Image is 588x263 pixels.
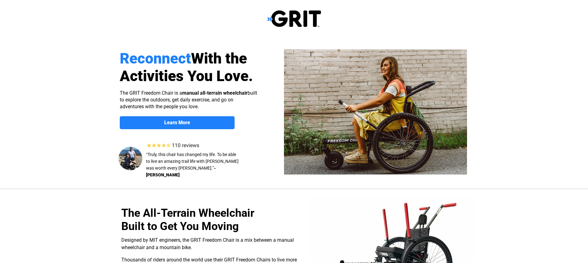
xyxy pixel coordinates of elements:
span: Designed by MIT engineers, the GRIT Freedom Chair is a mix between a manual wheelchair and a moun... [121,237,294,250]
span: The GRIT Freedom Chair is a built to explore the outdoors, get daily exercise, and go on adventur... [120,90,257,109]
span: Activities You Love. [120,67,253,85]
strong: manual all-terrain wheelchair [182,90,248,96]
a: Learn More [120,116,235,129]
span: With the [191,50,247,67]
strong: Learn More [164,120,190,125]
span: Reconnect [120,50,191,67]
span: The All-Terrain Wheelchair Built to Get You Moving [121,207,254,233]
span: “Truly, this chair has changed my life. To be able to live an amazing trail life with [PERSON_NAM... [146,152,239,171]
